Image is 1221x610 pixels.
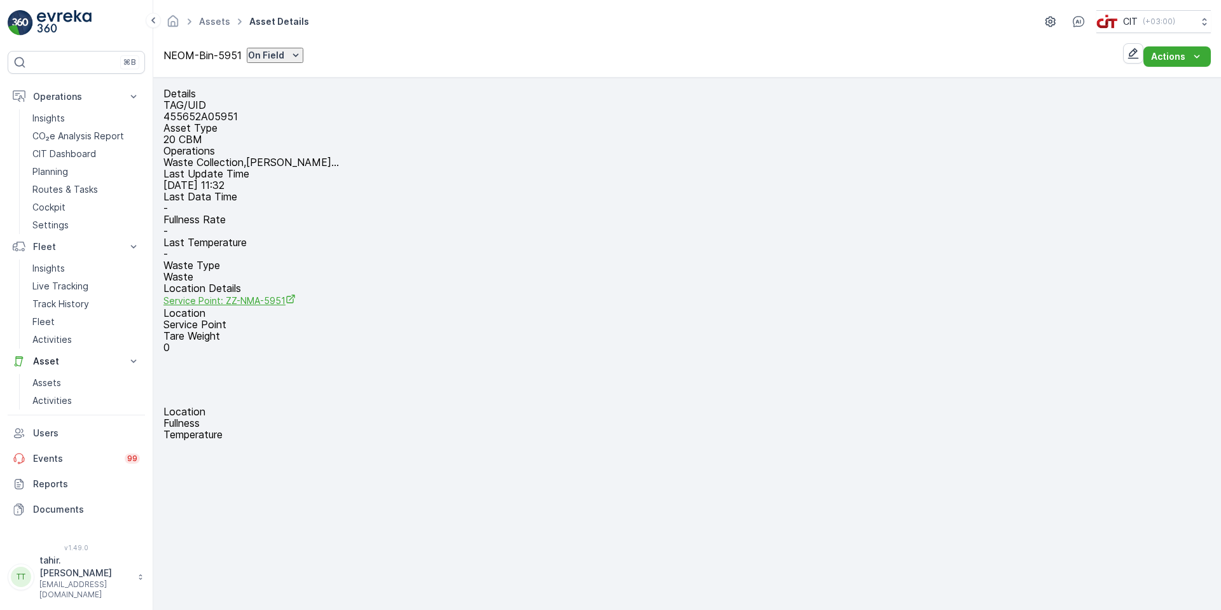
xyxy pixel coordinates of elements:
p: 20 CBM [163,134,1211,145]
a: Track History [27,295,145,313]
p: Routes & Tasks [32,183,98,196]
p: Actions [1151,50,1185,63]
a: Documents [8,497,145,522]
img: logo [8,10,33,36]
a: Users [8,420,145,446]
p: Operations [33,90,120,103]
p: Live Tracking [32,280,88,293]
p: Insights [32,112,65,125]
p: Service Point [163,319,1211,330]
p: Waste Type [163,260,1211,271]
p: Settings [32,219,69,232]
p: Fleet [32,315,55,328]
button: Asset [8,349,145,374]
a: Routes & Tasks [27,181,145,198]
a: Insights [27,109,145,127]
p: [DATE] 11:32 [163,179,1211,191]
img: cit-logo_pOk6rL0.png [1096,15,1118,29]
a: Activities [27,392,145,410]
div: TT [11,567,31,587]
a: CO₂e Analysis Report [27,127,145,145]
a: Activities [27,331,145,349]
a: Assets [199,16,230,27]
p: 0 [163,342,1211,353]
p: ( +03:00 ) [1143,17,1175,27]
a: Service Point: ZZ-NMA-5951 [163,294,296,307]
p: Documents [33,503,140,516]
p: Track History [32,298,89,310]
button: On Field [247,48,303,63]
p: CO₂e Analysis Report [32,130,124,142]
p: Last Data Time [163,191,1211,202]
button: TTtahir.[PERSON_NAME][EMAIL_ADDRESS][DOMAIN_NAME] [8,554,145,600]
button: Operations [8,84,145,109]
p: Waste [163,271,1211,282]
p: Users [33,427,140,440]
a: Cockpit [27,198,145,216]
p: Temperature [163,429,1211,440]
a: Insights [27,260,145,277]
p: TAG/UID [163,99,1211,111]
p: Location [163,307,1211,319]
p: ⌘B [123,57,136,67]
button: CIT(+03:00) [1096,10,1211,33]
p: Fullness [163,417,1211,429]
p: Reports [33,478,140,490]
p: Last Update Time [163,168,1211,179]
p: tahir.[PERSON_NAME] [39,554,131,579]
p: Asset [33,355,120,368]
p: 99 [127,454,137,464]
p: CIT [1123,15,1138,28]
a: Reports [8,471,145,497]
p: Cockpit [32,201,66,214]
button: Actions [1143,46,1211,67]
a: Planning [27,163,145,181]
p: - [163,248,1211,260]
a: Fleet [27,313,145,331]
p: Activities [32,333,72,346]
a: Live Tracking [27,277,145,295]
p: - [163,225,1211,237]
span: Service Point: ZZ-NMA-5951 [163,295,296,306]
a: Homepage [166,19,180,30]
button: Fleet [8,234,145,260]
p: 455652A05951 [163,111,1211,122]
p: Events [33,452,117,465]
p: Last Temperature [163,237,1211,248]
p: Details [163,88,196,99]
p: Operations [163,145,1211,156]
p: Activities [32,394,72,407]
a: Settings [27,216,145,234]
a: Events99 [8,446,145,471]
p: Insights [32,262,65,275]
p: [EMAIL_ADDRESS][DOMAIN_NAME] [39,579,131,600]
p: Waste Collection,[PERSON_NAME]... [163,156,339,168]
p: Fleet [33,240,120,253]
p: CIT Dashboard [32,148,96,160]
p: Fullness Rate [163,214,1211,225]
p: Location [163,406,1211,417]
p: On Field [248,49,284,62]
p: Asset Type [163,122,1211,134]
img: logo_light-DOdMpM7g.png [37,10,92,36]
p: NEOM-Bin-5951 [163,50,242,61]
a: CIT Dashboard [27,145,145,163]
span: v 1.49.0 [8,544,145,551]
span: Asset Details [247,15,312,28]
a: Assets [27,374,145,392]
p: Assets [32,377,61,389]
p: Tare Weight [163,330,1211,342]
p: Location Details [163,282,1211,294]
p: - [163,202,1211,214]
p: Planning [32,165,68,178]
